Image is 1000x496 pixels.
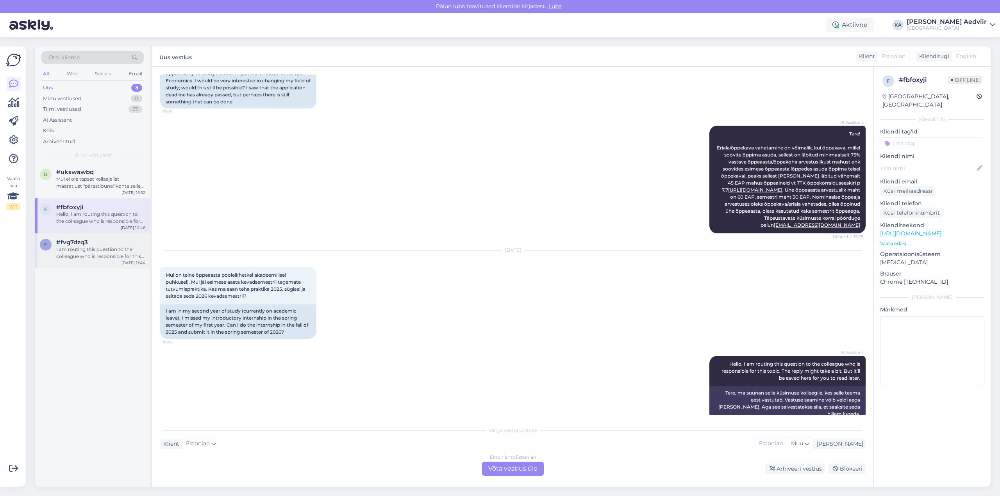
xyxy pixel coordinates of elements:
[6,175,20,210] div: Vaata siia
[882,92,977,109] div: [GEOGRAPHIC_DATA], [GEOGRAPHIC_DATA]
[948,76,982,84] span: Offline
[880,137,984,149] input: Lisa tag
[709,386,866,421] div: Tere, ma suunan selle küsimuse kolleegile, kes selle teema eest vastutab. Vastuse saamine võib ve...
[856,52,875,60] div: Klient
[65,69,79,79] div: Web
[765,464,825,474] div: Arhiveeri vestlus
[814,440,863,448] div: [PERSON_NAME]
[880,230,941,237] a: [URL][DOMAIN_NAME]
[880,270,984,278] p: Brauser
[186,439,210,448] span: Estonian
[43,116,72,124] div: AI Assistent
[160,427,866,434] div: Valige keel ja vastake
[43,105,81,113] div: Tiimi vestlused
[131,84,142,92] div: 3
[159,51,192,62] label: Uus vestlus
[131,95,142,103] div: 0
[880,199,984,208] p: Kliendi telefon
[880,240,984,247] p: Vaata edasi ...
[121,225,145,231] div: [DATE] 10:46
[56,246,145,260] div: I am routing this question to the colleague who is responsible for this topic. The reply might ta...
[48,53,80,62] span: Otsi kliente
[41,69,50,79] div: All
[755,438,787,450] div: Estonian
[160,304,316,339] div: I am in my second year of study (currently on academic leave). I missed my introductory internshi...
[490,454,536,461] div: Estonian to Estonian
[166,272,307,299] span: Mul on teine õppeaasta pooleli(hetkel akadeemilisel puhkusel). Mul jäi esimese aasta kevadsemestr...
[880,186,936,196] div: Küsi meiliaadressi
[43,138,75,146] div: Arhiveeritud
[160,46,316,108] div: Hello! I am a logistics management student at the [GEOGRAPHIC_DATA]. I am currently on academic l...
[956,52,976,60] span: English
[546,3,564,10] span: Luba
[121,260,145,266] div: [DATE] 11:44
[880,278,984,286] p: Chrome [TECHNICAL_ID]
[899,75,948,85] div: # fbfoxyji
[907,19,987,25] div: [PERSON_NAME] Aedviir
[482,462,544,476] div: Võta vestlus üle
[907,19,995,31] a: [PERSON_NAME] Aedviir[GEOGRAPHIC_DATA]
[162,109,192,115] span: 13:05
[834,119,863,125] span: AI Assistent
[907,25,987,31] div: [GEOGRAPHIC_DATA]
[721,361,861,381] span: Hello, I am routing this question to the colleague who is responsible for this topic. The reply m...
[834,350,863,356] span: AI Assistent
[880,306,984,314] p: Märkmed
[887,78,890,84] span: f
[916,52,949,60] div: Klienditugi
[880,208,943,218] div: Küsi telefoninumbrit
[880,258,984,267] p: [MEDICAL_DATA]
[833,234,863,240] span: Nähtud ✓ 13:05
[162,339,192,345] span: 10:46
[6,53,21,68] img: Askly Logo
[56,211,145,225] div: Hello, I am routing this question to the colleague who is responsible for this topic. The reply m...
[121,190,145,196] div: [DATE] 15:52
[44,242,47,247] span: f
[826,18,874,32] div: Aktiivne
[44,206,47,212] span: f
[56,204,83,211] span: #fbfoxyji
[880,294,984,301] div: [PERSON_NAME]
[43,84,53,92] div: Uus
[828,464,866,474] div: Blokeeri
[880,250,984,258] p: Operatsioonisüsteem
[880,164,975,172] input: Lisa nimi
[129,105,142,113] div: 57
[893,20,904,30] div: KA
[127,69,144,79] div: Email
[43,95,82,103] div: Minu vestlused
[728,187,782,193] a: [URL][DOMAIN_NAME]
[75,151,111,158] span: Uued vestlused
[160,247,866,254] div: [DATE]
[160,440,179,448] div: Klient
[880,178,984,186] p: Kliendi email
[6,203,20,210] div: 2 / 3
[880,116,984,123] div: Kliendi info
[880,221,984,229] p: Klienditeekond
[56,169,94,176] span: #ukswawbq
[44,171,48,177] span: u
[56,176,145,190] div: Mul ei ole täpset kellaajalist määratlust "pärastlõuna" kohta selles kontekstis. Edastan teie küs...
[882,52,905,60] span: Estonian
[880,152,984,160] p: Kliendi nimi
[774,222,860,228] a: [EMAIL_ADDRESS][DOMAIN_NAME]
[56,239,88,246] span: #fvg7dzq3
[791,440,803,447] span: Muu
[93,69,112,79] div: Socials
[43,127,54,135] div: Kõik
[880,128,984,136] p: Kliendi tag'id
